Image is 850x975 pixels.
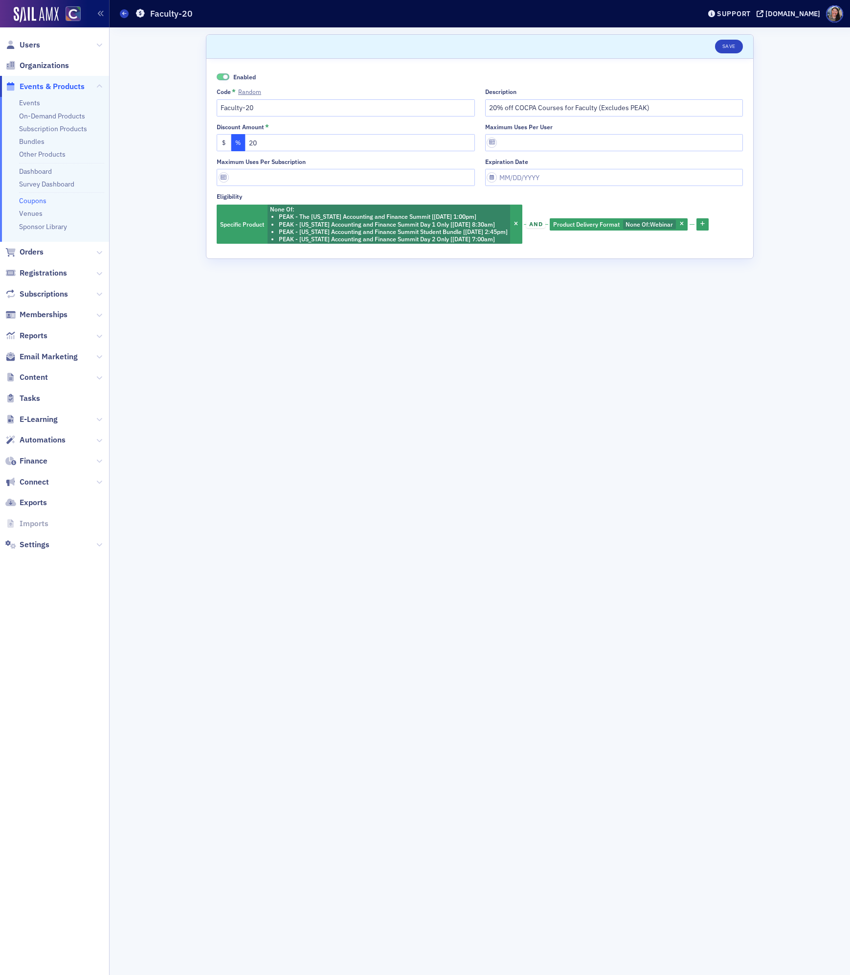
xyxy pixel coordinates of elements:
[5,456,47,466] a: Finance
[279,235,508,243] li: PEAK - [US_STATE] Accounting and Finance Summit Day 2 Only [[DATE] 7:00am]
[485,88,516,95] div: Description
[233,73,256,81] span: Enabled
[5,60,69,71] a: Organizations
[5,351,78,362] a: Email Marketing
[20,435,66,445] span: Automations
[19,112,85,120] a: On-Demand Products
[5,497,47,508] a: Exports
[19,137,45,146] a: Bundles
[231,134,246,151] button: %
[553,220,620,228] span: Product Delivery Format
[20,247,44,257] span: Orders
[5,393,40,404] a: Tasks
[20,456,47,466] span: Finance
[20,414,58,425] span: E-Learning
[485,158,528,165] div: Expiration date
[5,40,40,50] a: Users
[19,209,43,218] a: Venues
[20,40,40,50] span: Users
[19,196,46,205] a: Coupons
[20,372,48,383] span: Content
[217,193,242,200] div: Eligibility
[717,9,751,18] div: Support
[20,268,67,279] span: Registrations
[20,497,47,508] span: Exports
[826,5,843,23] span: Profile
[19,180,74,188] a: Survey Dashboard
[66,6,81,22] img: SailAMX
[59,6,81,23] a: View Homepage
[5,268,67,279] a: Registrations
[5,372,48,383] a: Content
[20,518,48,529] span: Imports
[5,330,47,341] a: Reports
[19,222,67,231] a: Sponsor Library
[279,213,508,220] li: PEAK - The [US_STATE] Accounting and Finance Summit [[DATE] 1:00pm]
[757,10,824,17] button: [DOMAIN_NAME]
[485,169,743,186] input: MM/DD/YYYY
[20,60,69,71] span: Organizations
[20,330,47,341] span: Reports
[245,134,475,151] input: 0
[20,351,78,362] span: Email Marketing
[19,124,87,133] a: Subscription Products
[217,134,231,151] button: $
[20,289,68,300] span: Subscriptions
[150,8,193,20] h1: Faculty-20
[238,88,261,95] button: Code*
[20,477,49,487] span: Connect
[626,220,650,228] span: None Of :
[5,518,48,529] a: Imports
[5,477,49,487] a: Connect
[550,218,688,231] div: Webinar
[5,81,85,92] a: Events & Products
[715,40,743,53] button: Save
[5,414,58,425] a: E-Learning
[20,309,67,320] span: Memberships
[5,539,49,550] a: Settings
[20,539,49,550] span: Settings
[5,309,67,320] a: Memberships
[526,221,545,229] span: and
[279,228,508,235] li: PEAK - [US_STATE] Accounting and Finance Summit Student Bundle [[DATE] 2:45pm]
[5,435,66,445] a: Automations
[232,88,236,95] abbr: This field is required
[220,220,264,228] span: Specific Product
[765,9,820,18] div: [DOMAIN_NAME]
[19,150,66,159] a: Other Products
[217,158,306,165] div: Maximum uses per subscription
[20,393,40,404] span: Tasks
[524,221,548,229] button: and
[279,221,508,228] li: PEAK - [US_STATE] Accounting and Finance Summit Day 1 Only [[DATE] 8:30am]
[270,205,294,213] span: None Of :
[19,167,52,176] a: Dashboard
[14,7,59,23] img: SailAMX
[265,123,269,130] abbr: This field is required
[650,220,673,228] span: Webinar
[5,247,44,257] a: Orders
[19,98,40,107] a: Events
[217,73,229,81] span: Enabled
[217,123,264,131] div: Discount Amount
[20,81,85,92] span: Events & Products
[217,88,231,95] div: Code
[485,123,553,131] div: Maximum uses per user
[5,289,68,300] a: Subscriptions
